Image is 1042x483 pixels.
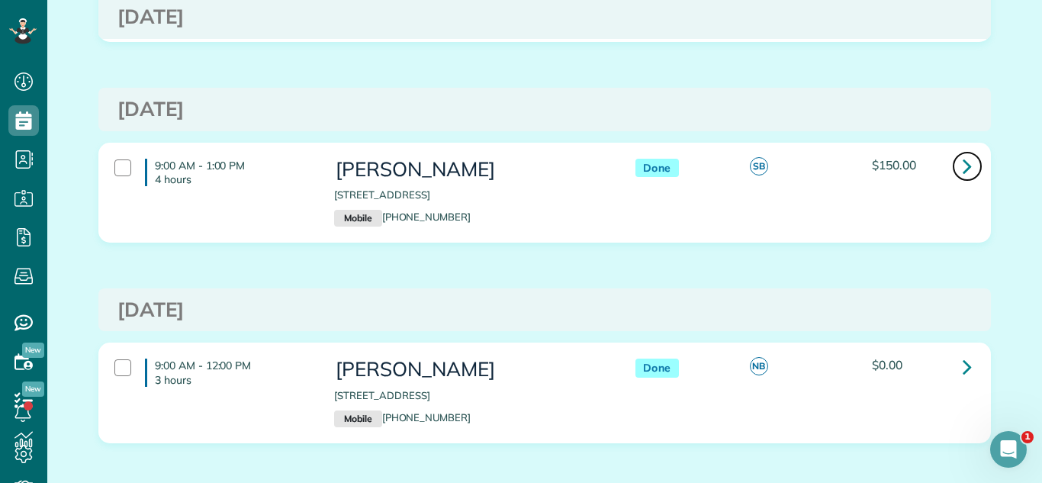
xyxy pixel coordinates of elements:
[117,299,972,321] h3: [DATE]
[635,359,679,378] span: Done
[334,211,471,223] a: Mobile[PHONE_NUMBER]
[1021,431,1034,443] span: 1
[872,357,902,372] span: $0.00
[117,98,972,121] h3: [DATE]
[334,159,604,181] h3: [PERSON_NAME]
[334,210,381,227] small: Mobile
[145,159,311,186] h4: 9:00 AM - 1:00 PM
[334,411,381,427] small: Mobile
[22,343,44,358] span: New
[155,373,311,387] p: 3 hours
[635,159,679,178] span: Done
[750,357,768,375] span: NB
[334,388,604,403] p: [STREET_ADDRESS]
[334,411,471,423] a: Mobile[PHONE_NUMBER]
[334,188,604,202] p: [STREET_ADDRESS]
[750,157,768,175] span: SB
[155,172,311,186] p: 4 hours
[990,431,1027,468] iframe: Intercom live chat
[334,359,604,381] h3: [PERSON_NAME]
[145,359,311,386] h4: 9:00 AM - 12:00 PM
[117,6,972,28] h3: [DATE]
[872,157,916,172] span: $150.00
[22,382,44,397] span: New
